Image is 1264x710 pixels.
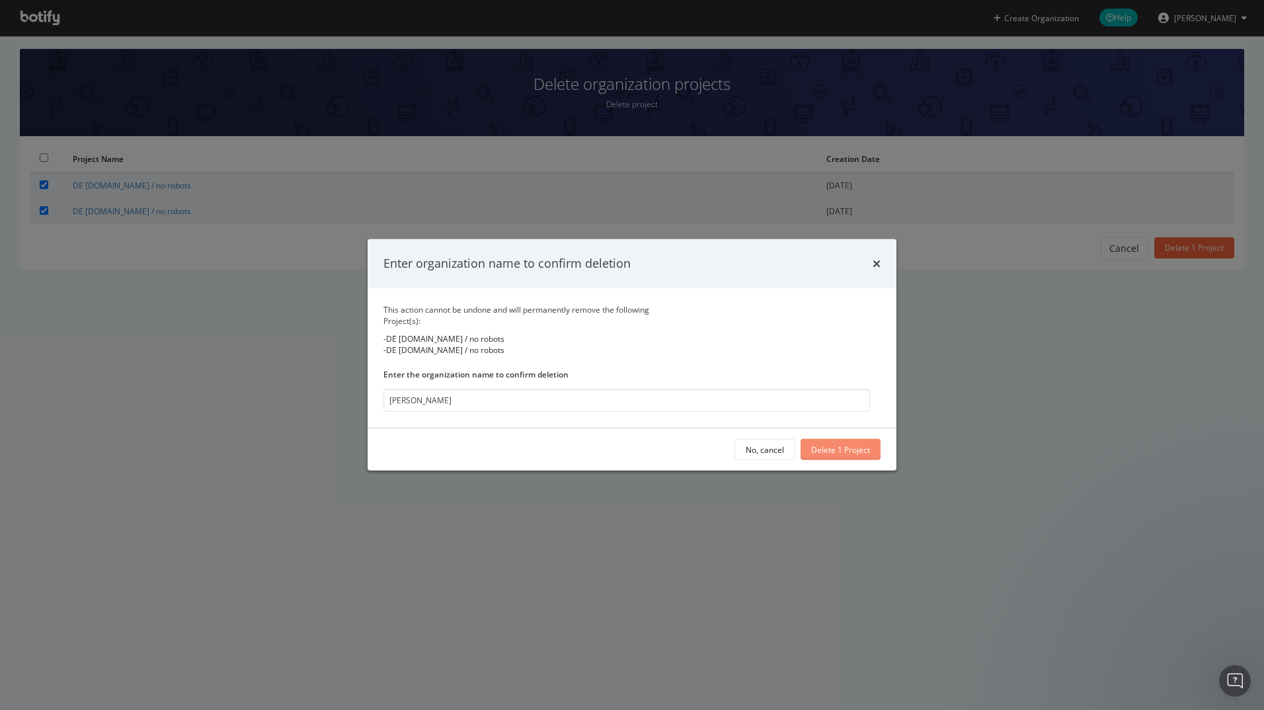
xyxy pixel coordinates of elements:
div: No, cancel [746,444,784,455]
button: Delete 1 Project [801,439,881,460]
div: This action cannot be undone and will permanently remove the following Project(s): [383,304,681,327]
div: Delete 1 Project [811,444,870,455]
div: times [873,255,881,272]
button: No, cancel [734,439,795,460]
li: - DE [DOMAIN_NAME] / no robots [383,344,881,356]
label: Enter the organization name to confirm deletion [383,369,870,380]
input: HUGO BOSS [383,389,870,412]
iframe: Intercom live chat [1219,665,1251,697]
div: modal [368,239,896,471]
div: Enter organization name to confirm deletion [383,255,631,272]
li: - DE [DOMAIN_NAME] / no robots [383,333,881,344]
